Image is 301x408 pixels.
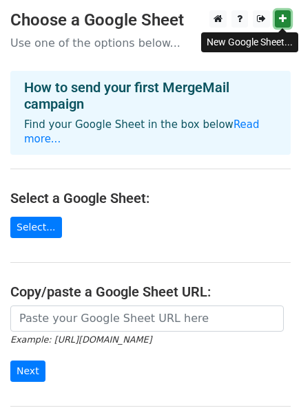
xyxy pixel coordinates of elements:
[24,79,277,112] h4: How to send your first MergeMail campaign
[10,305,284,332] input: Paste your Google Sheet URL here
[10,10,291,30] h3: Choose a Google Sheet
[10,283,291,300] h4: Copy/paste a Google Sheet URL:
[24,118,260,145] a: Read more...
[10,361,45,382] input: Next
[10,36,291,50] p: Use one of the options below...
[232,342,301,408] iframe: Chat Widget
[10,217,62,238] a: Select...
[24,118,277,147] p: Find your Google Sheet in the box below
[10,334,152,345] small: Example: [URL][DOMAIN_NAME]
[201,32,298,52] div: New Google Sheet...
[10,190,291,206] h4: Select a Google Sheet:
